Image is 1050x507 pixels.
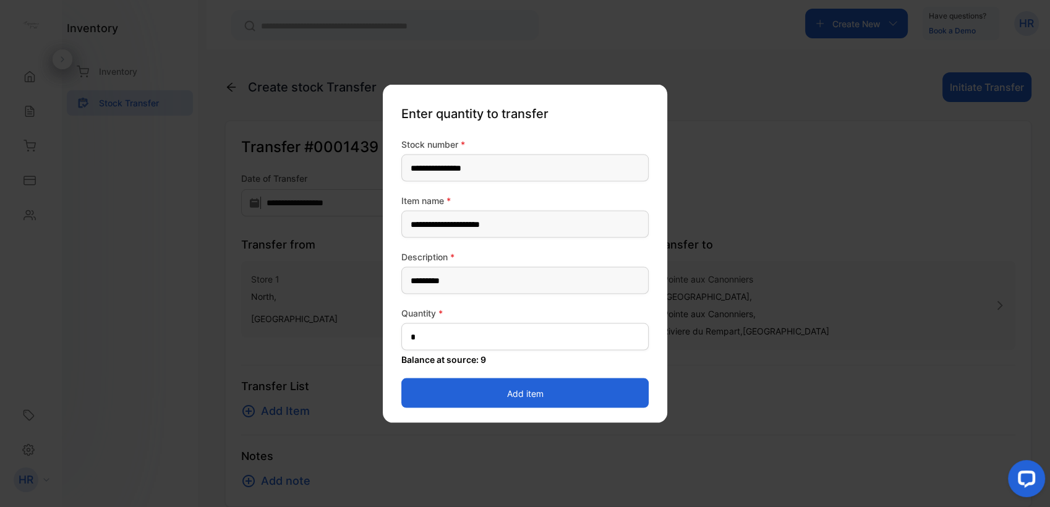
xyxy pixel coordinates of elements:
[998,455,1050,507] iframe: LiveChat chat widget
[401,194,649,207] label: Item name
[401,138,649,151] label: Stock number
[401,353,649,366] p: Balance at source: 9
[401,250,649,263] label: Description
[401,378,649,408] button: Add item
[401,100,649,128] p: Enter quantity to transfer
[401,307,649,320] label: Quantity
